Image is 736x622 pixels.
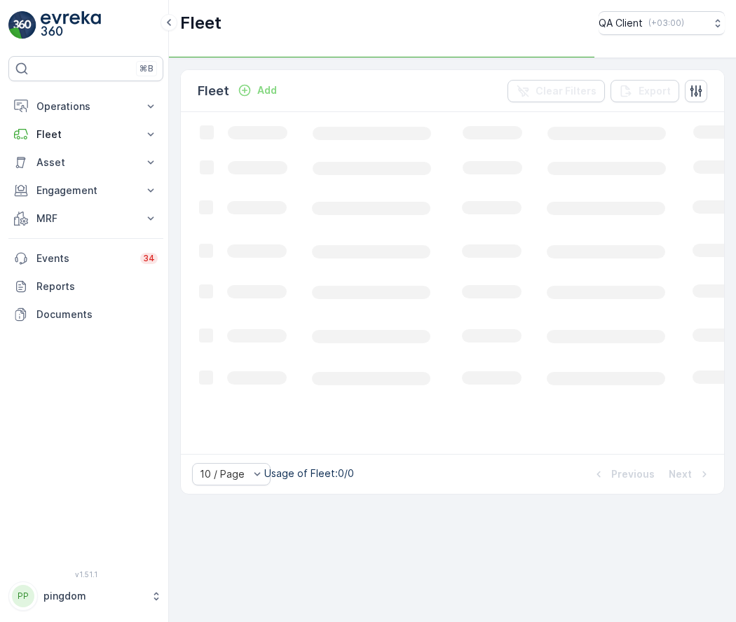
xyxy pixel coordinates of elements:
[599,16,643,30] p: QA Client
[41,11,101,39] img: logo_light-DOdMpM7g.png
[8,11,36,39] img: logo
[669,467,692,481] p: Next
[36,279,158,293] p: Reports
[599,11,725,35] button: QA Client(+03:00)
[667,466,713,483] button: Next
[611,467,655,481] p: Previous
[639,84,671,98] p: Export
[8,570,163,579] span: v 1.51.1
[36,99,135,113] p: Operations
[143,253,155,264] p: 34
[36,127,135,141] p: Fleet
[198,81,229,101] p: Fleet
[8,177,163,205] button: Engagement
[8,244,163,272] a: Events34
[590,466,656,483] button: Previous
[536,84,597,98] p: Clear Filters
[257,83,277,97] p: Add
[36,307,158,322] p: Documents
[8,300,163,329] a: Documents
[36,155,135,170] p: Asset
[12,585,34,607] div: PP
[8,92,163,120] button: Operations
[264,466,354,481] p: Usage of Fleet : 0/0
[8,581,163,611] button: PPpingdom
[8,148,163,177] button: Asset
[36,251,132,265] p: Events
[139,63,154,74] p: ⌘B
[8,272,163,300] a: Reports
[43,589,144,603] p: pingdom
[36,184,135,198] p: Engagement
[507,80,605,102] button: Clear Filters
[648,18,684,29] p: ( +03:00 )
[611,80,679,102] button: Export
[36,212,135,226] p: MRF
[180,12,222,34] p: Fleet
[232,82,282,99] button: Add
[8,120,163,148] button: Fleet
[8,205,163,233] button: MRF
